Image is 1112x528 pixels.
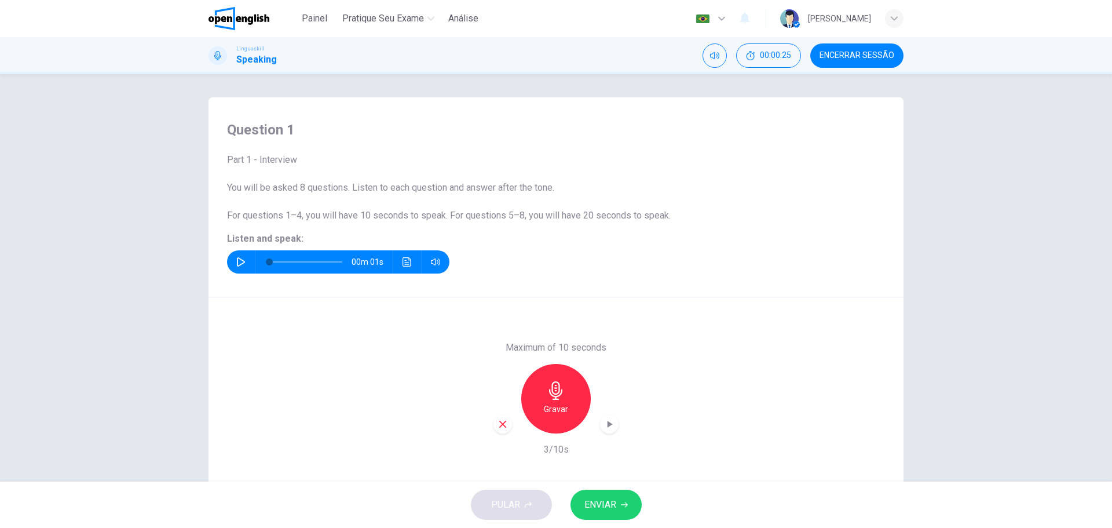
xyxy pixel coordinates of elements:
h1: Speaking [236,53,277,67]
button: Análise [444,8,483,29]
h6: Gravar [544,402,568,416]
button: Clique para ver a transcrição do áudio [398,250,416,274]
div: Silenciar [703,43,727,68]
button: Gravar [521,364,591,434]
span: ENVIAR [584,497,616,513]
h6: 3/10s [544,443,569,457]
div: [PERSON_NAME] [808,12,871,26]
button: Pratique seu exame [338,8,439,29]
span: Linguaskill [236,45,265,53]
span: Pratique seu exame [342,12,424,26]
span: Part 1 - Interview [227,154,297,165]
span: Encerrar Sessão [820,51,894,60]
h6: Maximum of 10 seconds [506,341,606,355]
img: OpenEnglish logo [209,7,269,30]
button: 00:00:25 [736,43,801,68]
span: 00m 01s [352,250,393,274]
span: You will be asked 8 questions. Listen to each question and answer after the tone. [227,182,554,193]
button: Painel [296,8,333,29]
img: Profile picture [780,9,799,28]
h4: Question 1 [227,121,885,139]
img: pt [696,14,710,23]
span: Painel [302,12,327,26]
a: OpenEnglish logo [209,7,296,30]
button: ENVIAR [570,490,642,520]
span: For questions 1–4, you will have 10 seconds to speak. For questions 5–8, you will have 20 seconds... [227,210,671,221]
div: Esconder [736,43,801,68]
button: Encerrar Sessão [810,43,904,68]
span: 00:00:25 [760,51,791,60]
span: Listen and speak: [227,233,303,244]
span: Análise [448,12,478,26]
